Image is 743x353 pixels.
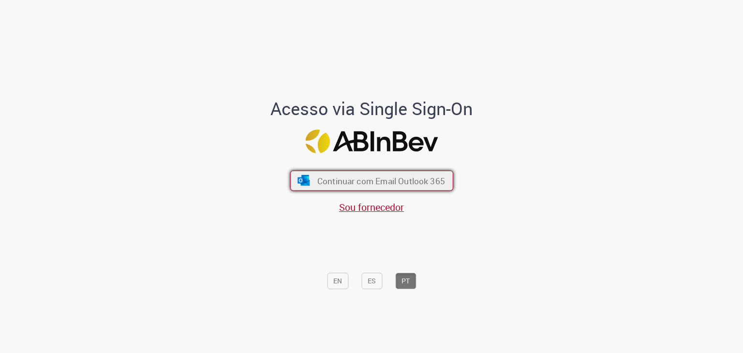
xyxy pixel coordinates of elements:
[290,171,453,191] button: ícone Azure/Microsoft 360 Continuar com Email Outlook 365
[297,175,311,186] img: ícone Azure/Microsoft 360
[361,273,382,289] button: ES
[305,130,438,153] img: Logo ABInBev
[327,273,348,289] button: EN
[395,273,416,289] button: PT
[238,99,506,118] h1: Acesso via Single Sign-On
[339,201,404,214] a: Sou fornecedor
[317,175,445,186] span: Continuar com Email Outlook 365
